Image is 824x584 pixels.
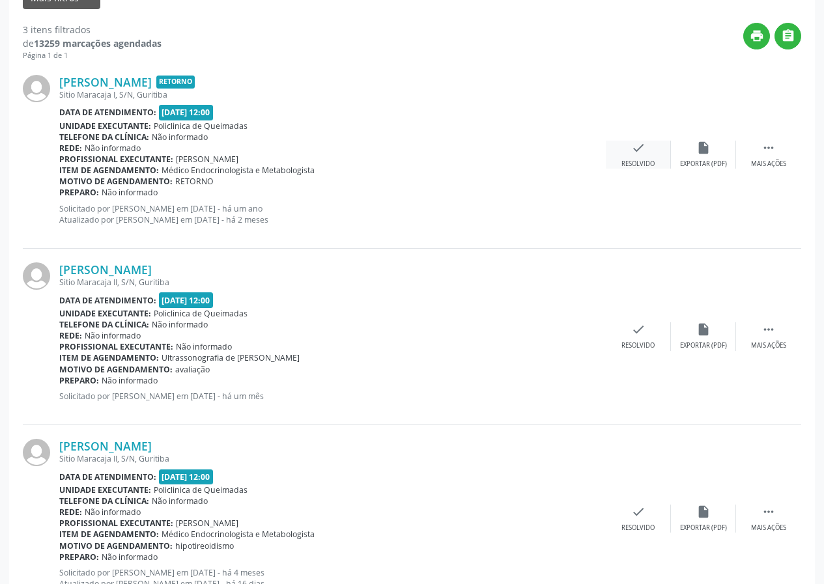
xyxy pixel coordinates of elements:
[59,484,151,495] b: Unidade executante:
[680,160,727,169] div: Exportar (PDF)
[85,507,141,518] span: Não informado
[154,484,248,495] span: Policlinica de Queimadas
[680,341,727,350] div: Exportar (PDF)
[59,187,99,198] b: Preparo:
[59,308,151,319] b: Unidade executante:
[152,495,208,507] span: Não informado
[750,29,764,43] i: print
[159,292,214,307] span: [DATE] 12:00
[59,352,159,363] b: Item de agendamento:
[162,529,315,540] span: Médico Endocrinologista e Metabologista
[621,160,655,169] div: Resolvido
[781,29,795,43] i: 
[59,203,606,225] p: Solicitado por [PERSON_NAME] em [DATE] - há um ano Atualizado por [PERSON_NAME] em [DATE] - há 2 ...
[59,529,159,540] b: Item de agendamento:
[631,322,646,337] i: check
[631,505,646,519] i: check
[85,143,141,154] span: Não informado
[176,154,238,165] span: [PERSON_NAME]
[154,308,248,319] span: Policlinica de Queimadas
[59,132,149,143] b: Telefone da clínica:
[175,176,214,187] span: RETORNO
[102,187,158,198] span: Não informado
[59,176,173,187] b: Motivo de agendamento:
[59,143,82,154] b: Rede:
[59,471,156,482] b: Data de atendimento:
[162,352,300,363] span: Ultrassonografia de [PERSON_NAME]
[59,540,173,551] b: Motivo de agendamento:
[59,75,152,89] a: [PERSON_NAME]
[23,23,162,36] div: 3 itens filtrados
[761,141,776,155] i: 
[696,505,711,519] i: insert_drive_file
[680,523,727,533] div: Exportar (PDF)
[23,75,50,102] img: img
[59,364,173,375] b: Motivo de agendamento:
[751,523,786,533] div: Mais ações
[59,277,606,288] div: Sitio Maracaja II, S/N, Guritiba
[59,154,173,165] b: Profissional executante:
[59,262,152,277] a: [PERSON_NAME]
[176,518,238,529] span: [PERSON_NAME]
[176,341,232,352] span: Não informado
[59,495,149,507] b: Telefone da clínica:
[696,322,711,337] i: insert_drive_file
[23,262,50,290] img: img
[696,141,711,155] i: insert_drive_file
[621,341,655,350] div: Resolvido
[85,330,141,341] span: Não informado
[23,439,50,466] img: img
[154,120,248,132] span: Policlinica de Queimadas
[761,505,776,519] i: 
[102,375,158,386] span: Não informado
[59,439,152,453] a: [PERSON_NAME]
[621,523,655,533] div: Resolvido
[152,319,208,330] span: Não informado
[175,540,234,551] span: hipotireoidismo
[59,375,99,386] b: Preparo:
[159,105,214,120] span: [DATE] 12:00
[59,453,606,464] div: Sitio Maracaja II, S/N, Guritiba
[162,165,315,176] span: Médico Endocrinologista e Metabologista
[102,551,158,563] span: Não informado
[59,518,173,529] b: Profissional executante:
[34,37,162,49] strong: 13259 marcações agendadas
[152,132,208,143] span: Não informado
[59,165,159,176] b: Item de agendamento:
[156,76,195,89] span: Retorno
[59,295,156,306] b: Data de atendimento:
[631,141,646,155] i: check
[59,391,606,402] p: Solicitado por [PERSON_NAME] em [DATE] - há um mês
[59,120,151,132] b: Unidade executante:
[175,364,210,375] span: avaliação
[743,23,770,49] button: print
[59,551,99,563] b: Preparo:
[59,507,82,518] b: Rede:
[761,322,776,337] i: 
[59,107,156,118] b: Data de atendimento:
[751,341,786,350] div: Mais ações
[751,160,786,169] div: Mais ações
[774,23,801,49] button: 
[59,319,149,330] b: Telefone da clínica:
[159,469,214,484] span: [DATE] 12:00
[59,341,173,352] b: Profissional executante:
[23,36,162,50] div: de
[59,330,82,341] b: Rede:
[59,89,606,100] div: Sitio Maracaja I, S/N, Guritiba
[23,50,162,61] div: Página 1 de 1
